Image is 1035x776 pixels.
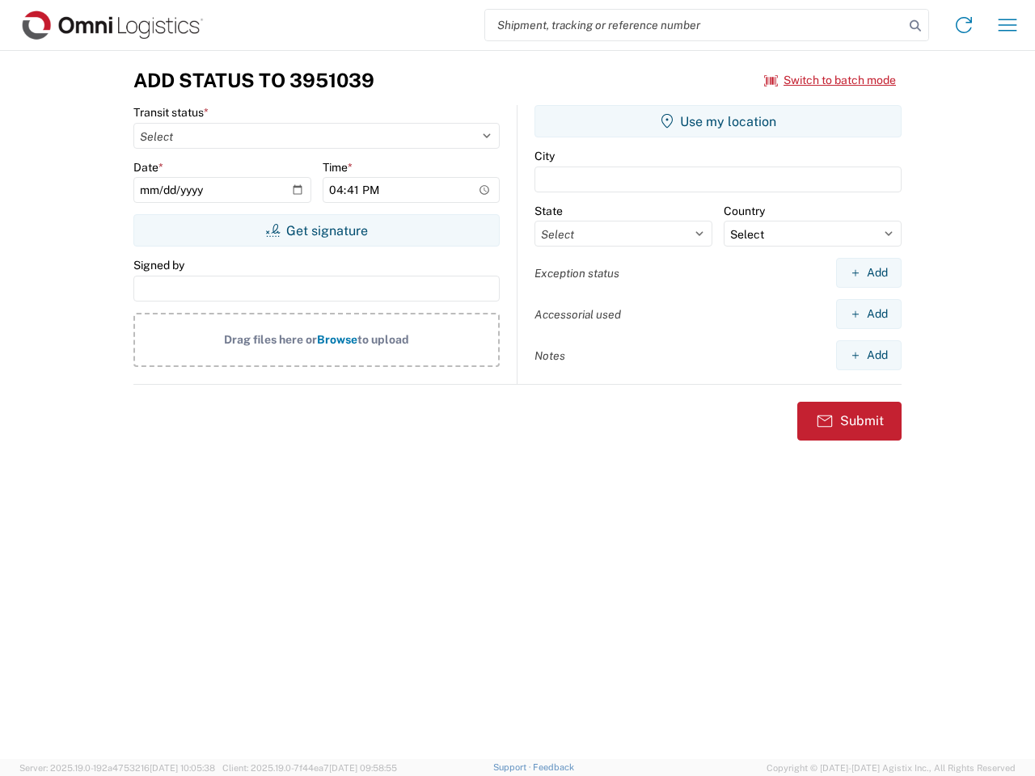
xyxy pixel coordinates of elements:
[534,149,555,163] label: City
[533,762,574,772] a: Feedback
[836,299,902,329] button: Add
[133,160,163,175] label: Date
[534,266,619,280] label: Exception status
[534,204,563,218] label: State
[19,763,215,773] span: Server: 2025.19.0-192a4753216
[133,69,374,92] h3: Add Status to 3951039
[150,763,215,773] span: [DATE] 10:05:38
[534,307,621,322] label: Accessorial used
[323,160,353,175] label: Time
[764,67,896,94] button: Switch to batch mode
[485,10,904,40] input: Shipment, tracking or reference number
[329,763,397,773] span: [DATE] 09:58:55
[534,105,902,137] button: Use my location
[836,258,902,288] button: Add
[222,763,397,773] span: Client: 2025.19.0-7f44ea7
[317,333,357,346] span: Browse
[133,214,500,247] button: Get signature
[133,105,209,120] label: Transit status
[724,204,765,218] label: Country
[797,402,902,441] button: Submit
[133,258,184,272] label: Signed by
[357,333,409,346] span: to upload
[224,333,317,346] span: Drag files here or
[836,340,902,370] button: Add
[767,761,1016,775] span: Copyright © [DATE]-[DATE] Agistix Inc., All Rights Reserved
[493,762,534,772] a: Support
[534,348,565,363] label: Notes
